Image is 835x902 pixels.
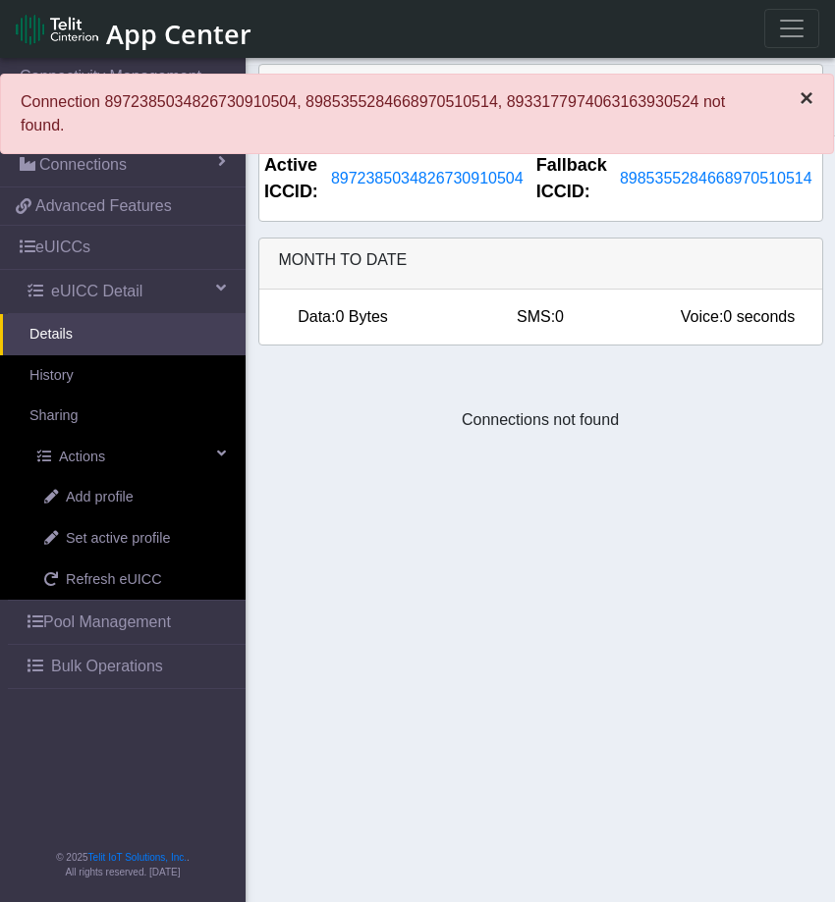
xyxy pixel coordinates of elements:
a: Bulk Operations [8,645,246,688]
a: App Center [16,8,249,50]
span: eUICC Detail [51,280,142,303]
span: 8985355284668970510514 [620,170,812,186]
a: Actions [8,437,246,478]
span: App Center [106,16,251,52]
h6: Month to date [279,250,803,269]
span: Bulk Operations [51,655,163,678]
button: Toggle navigation [764,9,819,48]
a: Pool Management [8,601,246,644]
span: Actions [59,447,105,468]
span: Voice: [681,308,724,325]
span: 0 seconds [723,308,795,325]
span: SMS: [517,308,555,325]
span: Add profile [66,487,134,508]
p: Connection 8972385034826730910504, 8985355284668970510514, 8933177974063163930524 not found. [21,90,770,137]
a: Refresh eUICC [15,559,246,601]
a: Add profile [15,477,246,518]
a: eUICC Detail [8,270,246,313]
span: 8972385034826730910504 [331,170,524,186]
img: logo-telit-cinterion-gw-new.png [16,14,98,45]
a: Telit IoT Solutions, Inc. [88,852,187,863]
span: 0 [555,308,564,325]
button: 8972385034826730910504 [318,166,536,191]
span: × [800,84,813,111]
span: Advanced Features [35,194,172,218]
span: Refresh eUICC [66,569,162,591]
span: Data: [298,308,335,325]
span: Active ICCID: [264,152,318,205]
span: 0 Bytes [335,308,387,325]
span: Set active profile [66,528,170,550]
span: Fallback ICCID: [536,152,607,205]
a: Set active profile [15,518,246,559]
button: Close [780,75,833,122]
button: 8985355284668970510514 [607,166,825,191]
